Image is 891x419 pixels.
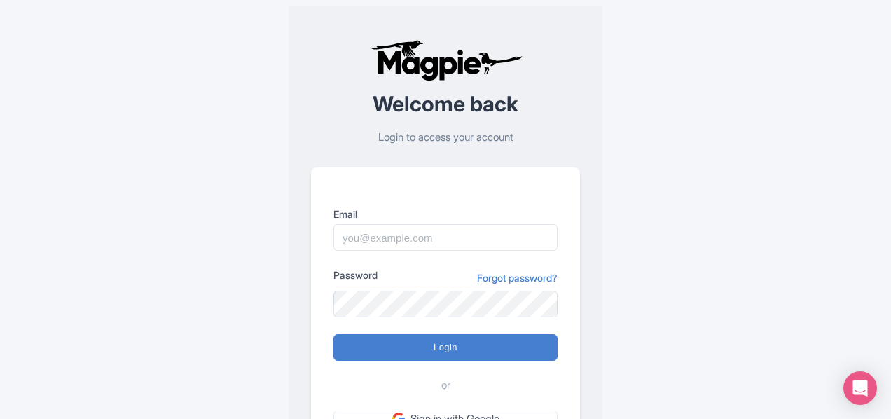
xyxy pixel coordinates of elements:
[333,334,558,361] input: Login
[311,92,580,116] h2: Welcome back
[333,268,378,282] label: Password
[843,371,877,405] div: Open Intercom Messenger
[441,378,450,394] span: or
[311,130,580,146] p: Login to access your account
[333,224,558,251] input: you@example.com
[367,39,525,81] img: logo-ab69f6fb50320c5b225c76a69d11143b.png
[477,270,558,285] a: Forgot password?
[333,207,558,221] label: Email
